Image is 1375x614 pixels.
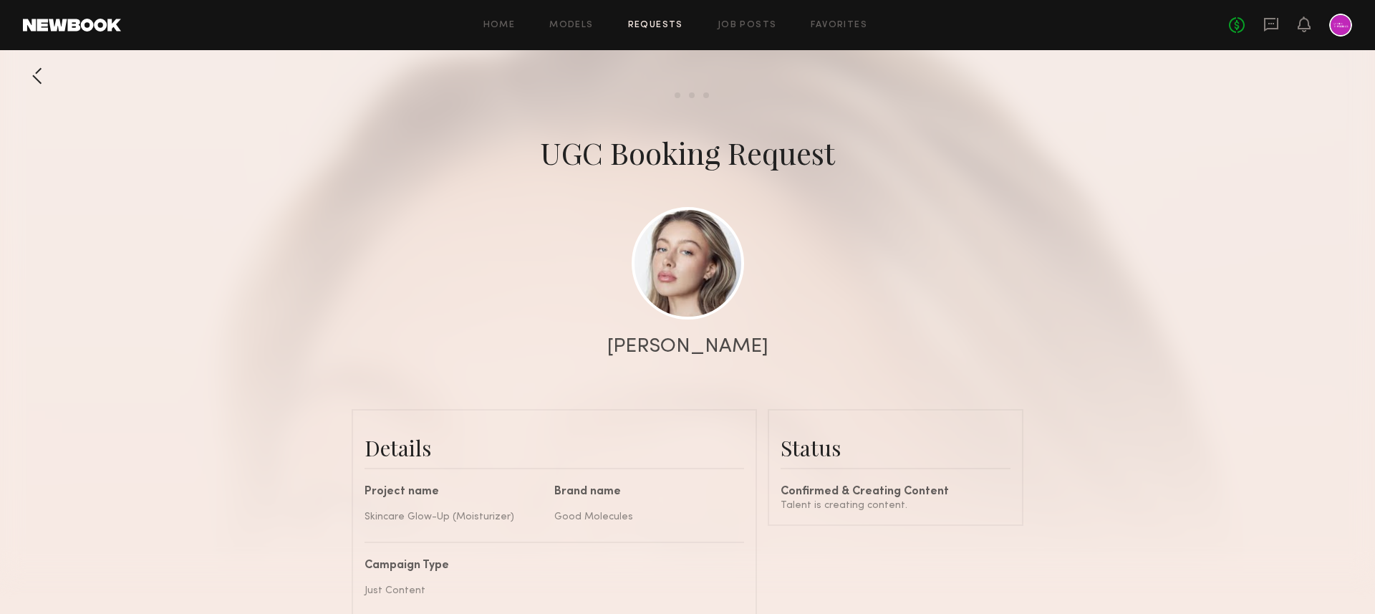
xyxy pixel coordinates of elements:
[781,433,1010,462] div: Status
[781,498,1010,513] div: Talent is creating content.
[365,433,744,462] div: Details
[554,509,733,524] div: Good Molecules
[365,583,733,598] div: Just Content
[811,21,867,30] a: Favorites
[628,21,683,30] a: Requests
[607,337,768,357] div: [PERSON_NAME]
[365,509,544,524] div: Skincare Glow-Up (Moisturizer)
[549,21,593,30] a: Models
[483,21,516,30] a: Home
[365,486,544,498] div: Project name
[540,133,835,173] div: UGC Booking Request
[718,21,777,30] a: Job Posts
[554,486,733,498] div: Brand name
[365,560,733,572] div: Campaign Type
[781,486,1010,498] div: Confirmed & Creating Content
